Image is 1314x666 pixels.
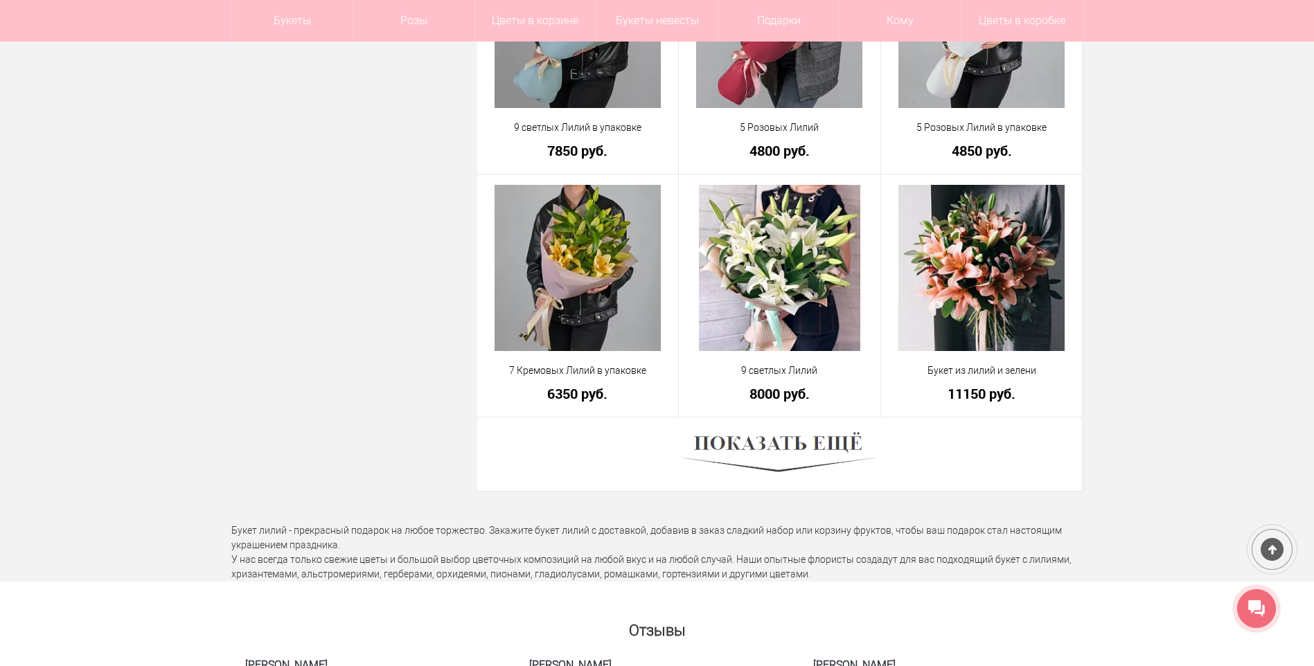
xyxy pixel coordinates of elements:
[486,386,670,401] a: 6350 руб.
[231,615,1083,639] h2: Отзывы
[890,386,1074,401] a: 11150 руб.
[221,523,1094,582] div: Букет лилий - прекрасный подарок на любое торжество. Закажите букет лилий с доставкой, добавив в ...
[890,120,1074,135] a: 5 Розовых Лилий в упаковке
[699,185,860,351] img: 9 светлых Лилий
[683,428,876,480] img: Показать ещё
[890,143,1074,158] a: 4850 руб.
[486,143,670,158] a: 7850 руб.
[890,363,1074,378] a: Букет из лилий и зелени
[486,120,670,135] a: 9 светлых Лилий в упаковке
[688,143,871,158] a: 4800 руб.
[688,386,871,401] a: 8000 руб.
[898,185,1065,351] img: Букет из лилий и зелени
[486,363,670,378] a: 7 Кремовых Лилий в упаковке
[495,185,661,351] img: 7 Кремовых Лилий в упаковке
[688,363,871,378] a: 9 светлых Лилий
[688,120,871,135] a: 5 Розовых Лилий
[683,448,876,459] a: Показать ещё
